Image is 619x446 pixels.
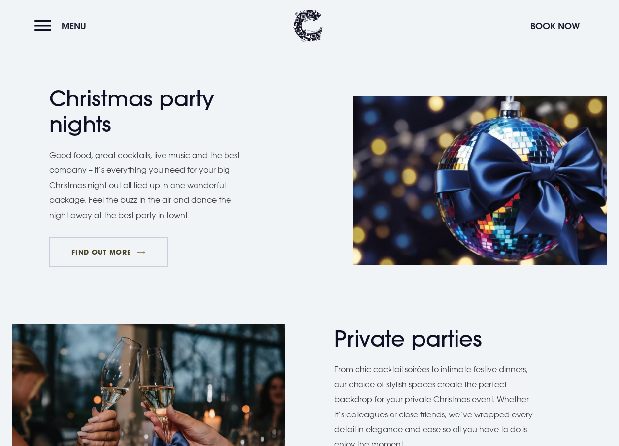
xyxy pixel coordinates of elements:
p: Good food, great cocktails, live music and the best company – it’s everything you need for your b... [49,148,251,223]
h2: Christmas party nights [49,86,241,138]
h2: Private parties [334,326,526,352]
img: Clandeboye Lodge [293,10,323,42]
button: Book Now [525,15,585,36]
span: Menu [62,20,86,32]
a: FIND OUT MORE [49,237,168,267]
img: Hotel Christmas in Northern Ireland [353,96,608,265]
button: Menu [34,15,91,36]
